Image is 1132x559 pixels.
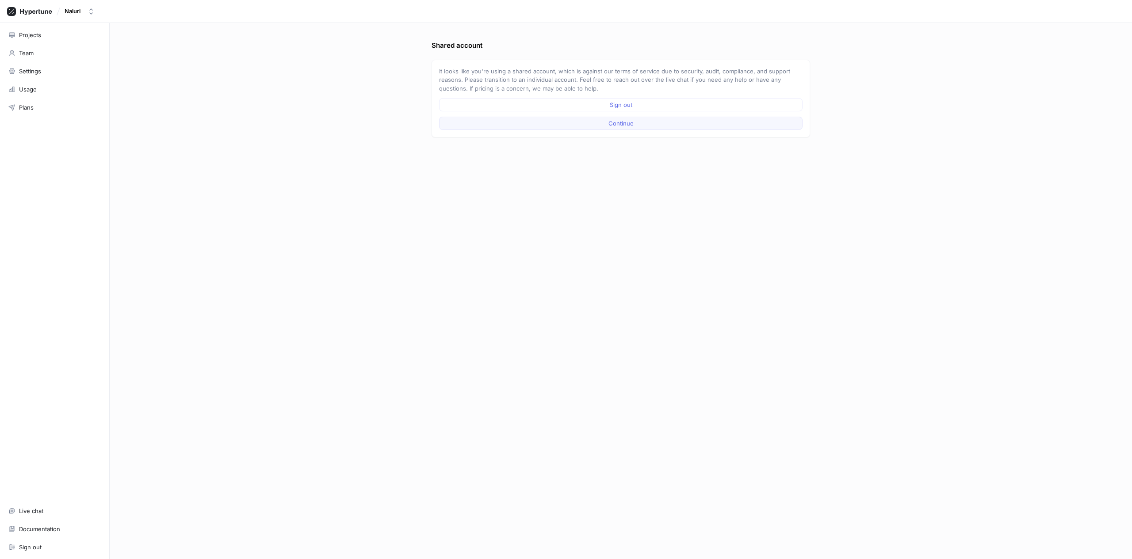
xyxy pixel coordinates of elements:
div: Sign out [19,544,42,551]
span: Sign out [610,102,632,107]
button: Sign out [439,98,803,111]
div: Naluri [65,8,80,15]
div: Usage [19,86,37,93]
button: Continue [439,117,803,130]
div: Settings [19,68,41,75]
a: Settings [4,64,105,79]
p: It looks like you're using a shared account, which is against our terms of service due to securit... [439,67,803,93]
div: Projects [19,31,41,38]
span: Continue [608,121,634,126]
a: Team [4,46,105,61]
a: Documentation [4,521,105,536]
div: Team [19,49,34,57]
p: Shared account [432,41,810,51]
button: Naluri [61,4,98,19]
a: Projects [4,27,105,42]
div: Plans [19,104,34,111]
div: Documentation [19,525,60,532]
a: Usage [4,82,105,97]
a: Plans [4,100,105,115]
div: Live chat [19,507,43,514]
